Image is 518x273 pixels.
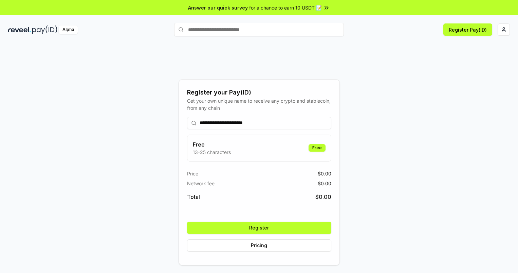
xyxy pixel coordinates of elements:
[187,170,198,177] span: Price
[443,23,492,36] button: Register Pay(ID)
[315,193,331,201] span: $ 0.00
[309,144,326,152] div: Free
[187,97,331,112] div: Get your own unique name to receive any crypto and stablecoin, from any chain
[318,180,331,187] span: $ 0.00
[59,25,78,34] div: Alpha
[318,170,331,177] span: $ 0.00
[188,4,248,11] span: Answer our quick survey
[193,149,231,156] p: 13-25 characters
[187,222,331,234] button: Register
[187,180,215,187] span: Network fee
[32,25,57,34] img: pay_id
[249,4,322,11] span: for a chance to earn 10 USDT 📝
[187,193,200,201] span: Total
[187,88,331,97] div: Register your Pay(ID)
[187,239,331,252] button: Pricing
[193,140,231,149] h3: Free
[8,25,31,34] img: reveel_dark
